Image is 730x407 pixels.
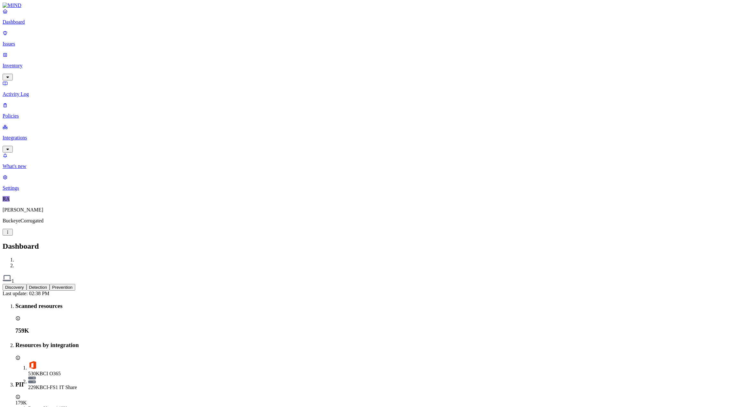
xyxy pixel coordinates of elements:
span: 179K [15,400,27,405]
a: Dashboard [3,8,727,25]
h3: Resources by integration [15,342,727,349]
img: svg%3e [3,274,12,283]
button: Detection [27,284,50,291]
span: 229K [28,385,40,390]
p: What's new [3,163,727,169]
p: [PERSON_NAME] [3,207,727,213]
a: Policies [3,102,727,119]
span: 1 [12,278,14,284]
img: MIND [3,3,21,8]
a: MIND [3,3,727,8]
p: Activity Log [3,91,727,97]
p: Issues [3,41,727,47]
h3: 759K [15,327,727,334]
h3: PII [15,381,727,388]
span: Last update: 02:38 PM [3,291,49,296]
img: azure-files-subtle [28,377,36,383]
p: Policies [3,113,727,119]
p: Settings [3,185,727,191]
a: Inventory [3,52,727,79]
button: Prevention [50,284,75,291]
a: Settings [3,174,727,191]
h2: Dashboard [3,242,727,251]
p: Integrations [3,135,727,141]
p: BuckeyeCorrugated [3,218,727,224]
p: Inventory [3,63,727,69]
h3: Scanned resources [15,303,727,310]
a: Integrations [3,124,727,152]
a: What's new [3,153,727,169]
a: Issues [3,30,727,47]
button: Discovery [3,284,27,291]
img: office-365 [28,361,37,370]
span: BCI-FS1 IT Share [40,385,77,390]
span: BCI O365 [40,371,61,376]
span: RA [3,196,10,202]
span: 530K [28,371,40,376]
a: Activity Log [3,80,727,97]
p: Dashboard [3,19,727,25]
